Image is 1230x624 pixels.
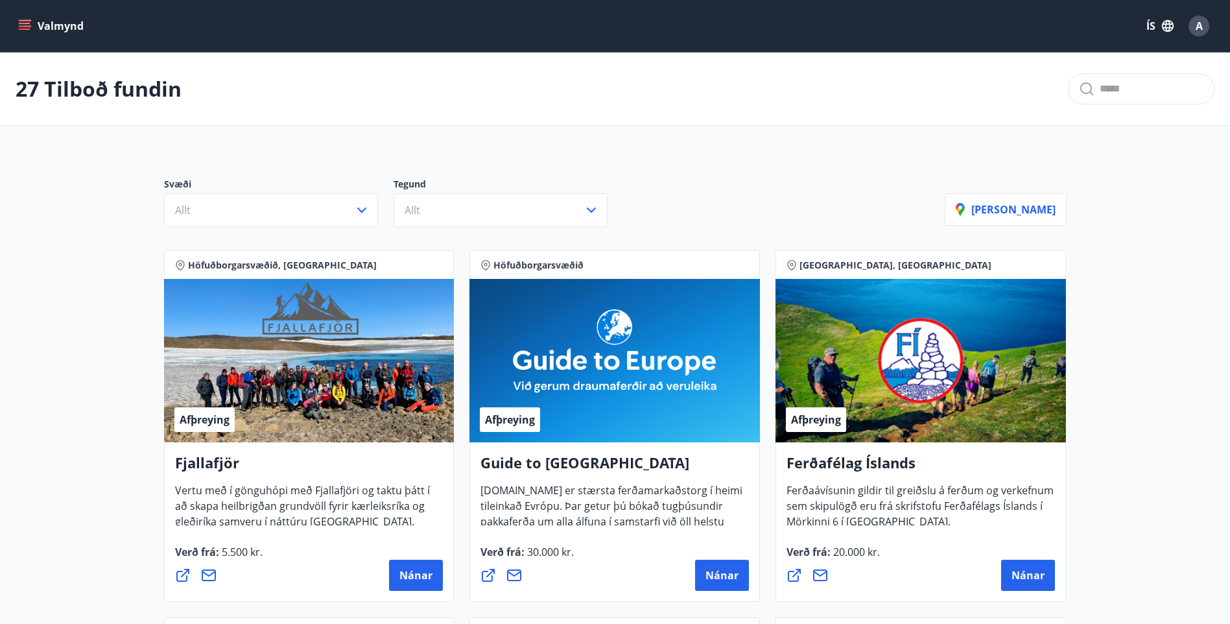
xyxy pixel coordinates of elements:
p: Svæði [164,178,394,193]
h4: Guide to [GEOGRAPHIC_DATA] [480,453,749,483]
span: Verð frá : [480,545,574,570]
p: [PERSON_NAME] [956,202,1056,217]
button: menu [16,14,89,38]
span: 5.500 kr. [219,545,263,559]
span: Ferðaávísunin gildir til greiðslu á ferðum og verkefnum sem skipulögð eru frá skrifstofu Ferðafél... [786,483,1054,539]
span: A [1196,19,1203,33]
h4: Ferðafélag Íslands [786,453,1055,483]
span: [DOMAIN_NAME] er stærsta ferðamarkaðstorg í heimi tileinkað Evrópu. Þar getur þú bókað tugþúsundi... [480,483,742,570]
button: Allt [394,193,608,227]
span: Allt [405,203,420,217]
span: Nánar [1011,568,1045,582]
button: [PERSON_NAME] [945,193,1067,226]
span: Afþreying [791,413,841,427]
button: Allt [164,193,378,227]
button: ÍS [1139,14,1181,38]
span: Afþreying [485,413,535,427]
button: A [1183,10,1214,42]
span: Höfuðborgarsvæðið [493,259,584,272]
span: [GEOGRAPHIC_DATA], [GEOGRAPHIC_DATA] [799,259,991,272]
span: Vertu með í gönguhópi með Fjallafjöri og taktu þátt í að skapa heilbrigðan grundvöll fyrir kærlei... [175,483,430,539]
p: 27 Tilboð fundin [16,75,182,103]
span: Höfuðborgarsvæðið, [GEOGRAPHIC_DATA] [188,259,377,272]
span: 20.000 kr. [831,545,880,559]
span: Nánar [705,568,739,582]
span: Verð frá : [786,545,880,570]
span: 30.000 kr. [525,545,574,559]
p: Tegund [394,178,623,193]
button: Nánar [389,560,443,591]
h4: Fjallafjör [175,453,444,483]
span: Allt [175,203,191,217]
span: Afþreying [180,413,230,427]
button: Nánar [1001,560,1055,591]
button: Nánar [695,560,749,591]
span: Nánar [399,568,432,582]
span: Verð frá : [175,545,263,570]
